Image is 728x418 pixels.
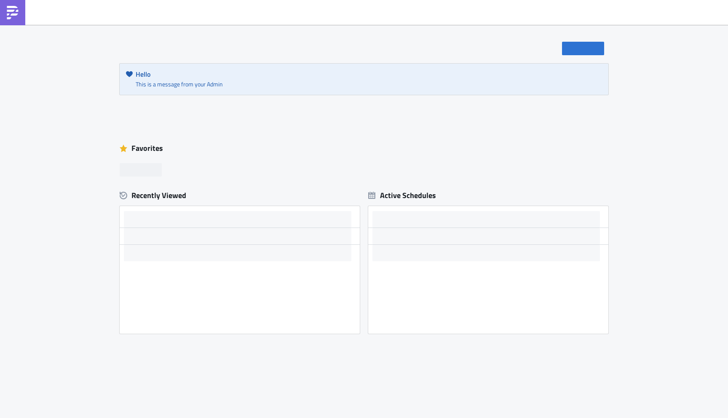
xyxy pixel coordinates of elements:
img: PushMetrics [6,6,19,19]
div: Recently Viewed [120,189,360,202]
div: This is a message from your Admin [136,80,602,88]
div: Active Schedules [368,190,436,200]
div: Favorites [120,142,608,155]
h5: Hello [136,71,602,78]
